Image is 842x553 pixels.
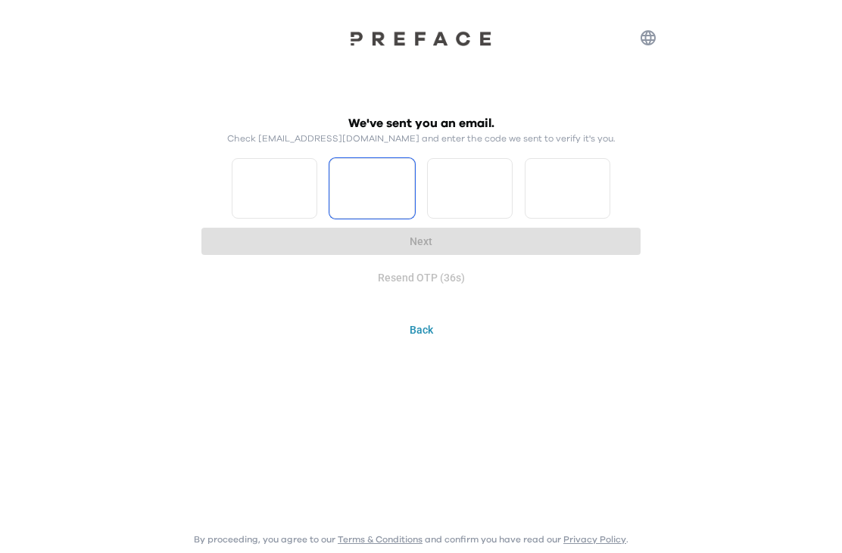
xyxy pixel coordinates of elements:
p: By proceeding, you agree to our and confirm you have read our . [194,533,628,545]
a: Privacy Policy [563,535,626,544]
input: Please enter OTP character 3 [427,158,513,219]
a: Terms & Conditions [338,535,423,544]
img: Preface Logo [345,30,497,46]
input: Please enter OTP character 2 [329,158,415,219]
p: Check [EMAIL_ADDRESS][DOMAIN_NAME] and enter the code we sent to verify it's you. [227,132,615,144]
h2: We've sent you an email. [348,114,494,132]
input: Please enter OTP character 4 [525,158,610,219]
button: Back [194,316,648,344]
input: Please enter OTP character 1 [232,158,317,219]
